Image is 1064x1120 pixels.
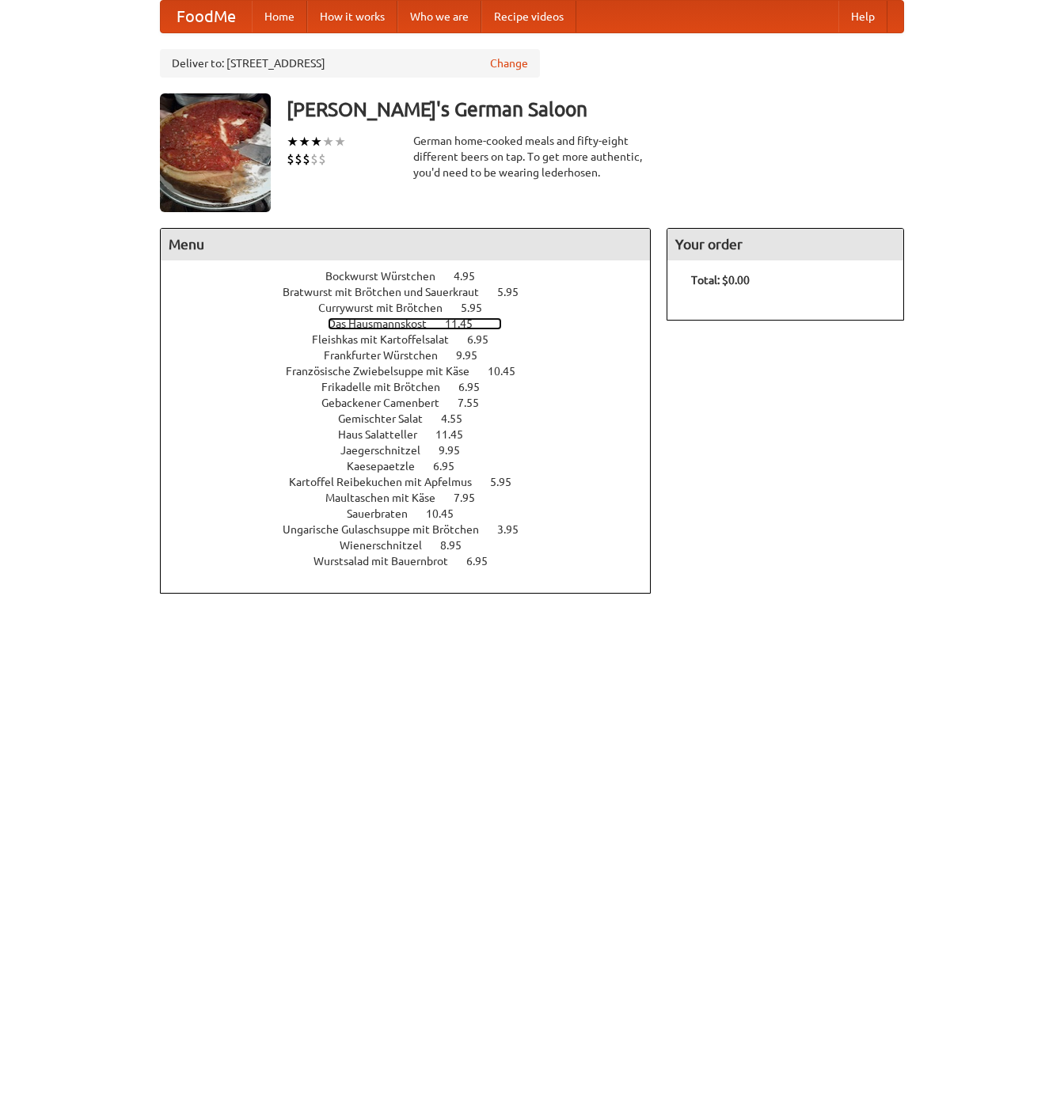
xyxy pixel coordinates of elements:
span: 4.55 [441,412,478,425]
span: Frikadelle mit Brötchen [321,381,456,393]
span: 11.45 [435,428,479,441]
span: 5.95 [497,286,534,298]
span: 6.95 [467,333,504,346]
span: Kartoffel Reibekuchen mit Apfelmus [289,476,488,488]
span: Fleishkas mit Kartoffelsalat [312,333,465,346]
div: Deliver to: [STREET_ADDRESS] [160,49,540,78]
span: Haus Salatteller [338,428,433,441]
span: 5.95 [490,476,527,488]
a: Currywurst mit Brötchen 5.95 [318,302,511,314]
li: ★ [322,133,334,150]
span: Wurstsalad mit Bauernbrot [313,555,464,568]
span: 3.95 [497,523,534,536]
span: 7.95 [454,492,491,504]
span: Maultaschen mit Käse [325,492,451,504]
li: ★ [287,133,298,150]
b: Total: $0.00 [691,274,750,287]
li: $ [318,150,326,168]
span: 10.45 [488,365,531,378]
h4: Menu [161,229,650,260]
a: Sauerbraten 10.45 [347,507,483,520]
a: Kartoffel Reibekuchen mit Apfelmus 5.95 [289,476,541,488]
a: Frankfurter Würstchen 9.95 [324,349,507,362]
a: Jaegerschnitzel 9.95 [340,444,489,457]
span: Frankfurter Würstchen [324,349,454,362]
span: 10.45 [426,507,469,520]
a: FoodMe [161,1,252,32]
span: 9.95 [439,444,476,457]
li: $ [310,150,318,168]
span: 4.95 [454,270,491,283]
span: Kaesepaetzle [347,460,431,473]
span: Gemischter Salat [338,412,439,425]
span: 11.45 [445,317,488,330]
a: Home [252,1,307,32]
span: Sauerbraten [347,507,424,520]
span: 6.95 [466,555,503,568]
a: Who we are [397,1,481,32]
a: Ungarische Gulaschsuppe mit Brötchen 3.95 [283,523,548,536]
h3: [PERSON_NAME]'s German Saloon [287,93,904,125]
a: Kaesepaetzle 6.95 [347,460,484,473]
div: German home-cooked meals and fifty-eight different beers on tap. To get more authentic, you'd nee... [413,133,651,180]
li: ★ [298,133,310,150]
li: ★ [310,133,322,150]
span: 8.95 [440,539,477,552]
a: Bratwurst mit Brötchen und Sauerkraut 5.95 [283,286,548,298]
span: 6.95 [458,381,496,393]
a: Wienerschnitzel 8.95 [340,539,491,552]
span: Bratwurst mit Brötchen und Sauerkraut [283,286,495,298]
li: ★ [334,133,346,150]
span: Jaegerschnitzel [340,444,436,457]
span: 6.95 [433,460,470,473]
a: Gemischter Salat 4.55 [338,412,492,425]
h4: Your order [667,229,903,260]
span: Wienerschnitzel [340,539,438,552]
span: Bockwurst Würstchen [325,270,451,283]
a: Französische Zwiebelsuppe mit Käse 10.45 [286,365,545,378]
a: Recipe videos [481,1,576,32]
a: Maultaschen mit Käse 7.95 [325,492,504,504]
span: Currywurst mit Brötchen [318,302,458,314]
a: Frikadelle mit Brötchen 6.95 [321,381,509,393]
a: Das Hausmannskost 11.45 [328,317,502,330]
span: 9.95 [456,349,493,362]
a: Gebackener Camenbert 7.55 [321,397,508,409]
li: $ [302,150,310,168]
a: Haus Salatteller 11.45 [338,428,492,441]
span: Gebackener Camenbert [321,397,455,409]
a: Change [490,55,528,71]
li: $ [287,150,294,168]
span: Ungarische Gulaschsuppe mit Brötchen [283,523,495,536]
span: 7.55 [458,397,495,409]
a: Wurstsalad mit Bauernbrot 6.95 [313,555,517,568]
span: Französische Zwiebelsuppe mit Käse [286,365,485,378]
img: angular.jpg [160,93,271,212]
a: Help [838,1,887,32]
span: 5.95 [461,302,498,314]
a: Fleishkas mit Kartoffelsalat 6.95 [312,333,518,346]
span: Das Hausmannskost [328,317,443,330]
a: Bockwurst Würstchen 4.95 [325,270,504,283]
a: How it works [307,1,397,32]
li: $ [294,150,302,168]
